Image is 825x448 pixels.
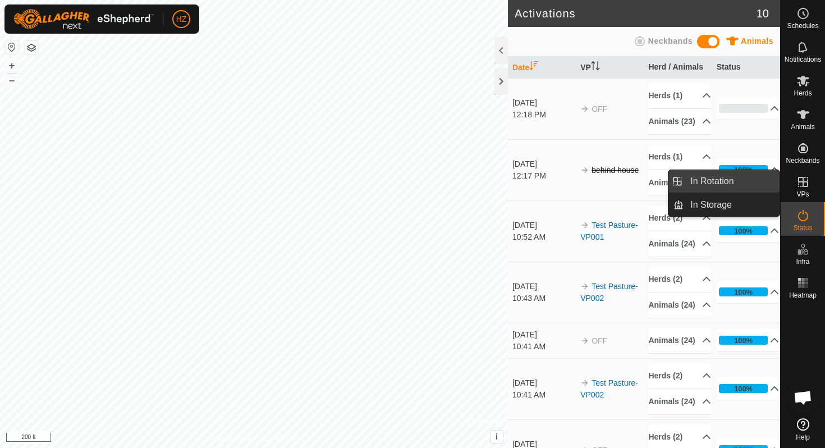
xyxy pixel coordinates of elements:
div: 10:52 AM [512,231,575,243]
img: arrow [580,336,589,345]
span: HZ [176,13,187,25]
p-accordion-header: 100% [717,281,780,303]
a: Contact Us [265,433,298,444]
p-accordion-header: Animals (24) [648,231,711,257]
button: Map Layers [25,41,38,54]
a: Help [781,414,825,445]
span: Heatmap [789,292,817,299]
img: arrow [580,378,589,387]
th: Status [712,57,780,79]
span: i [496,432,498,441]
p-accordion-header: Animals (23) [648,170,711,195]
span: Status [793,225,812,231]
p-accordion-header: Animals (24) [648,292,711,318]
p-accordion-header: Herds (2) [648,267,711,292]
p-accordion-header: 100% [717,329,780,351]
p-sorticon: Activate to sort [591,63,600,72]
span: Help [796,434,810,441]
div: 100% [719,287,768,296]
div: [DATE] [512,329,575,341]
a: Test Pasture-VP002 [580,378,638,399]
div: [DATE] [512,158,575,170]
span: In Rotation [690,175,734,188]
div: 12:17 PM [512,170,575,182]
th: Date [508,57,576,79]
div: 100% [719,226,768,235]
div: 12:18 PM [512,109,575,121]
p-accordion-header: Animals (23) [648,109,711,134]
span: Neckbands [786,157,819,164]
div: [DATE] [512,377,575,389]
div: 100% [734,383,753,394]
button: – [5,74,19,87]
span: In Storage [690,198,732,212]
a: Privacy Policy [209,433,251,444]
a: In Storage [684,194,780,216]
h2: Activations [515,7,757,20]
span: Animals [791,124,815,130]
span: Infra [796,258,809,265]
a: Test Pasture-VP001 [580,221,638,241]
img: Gallagher Logo [13,9,154,29]
p-accordion-header: Animals (24) [648,328,711,353]
p-sorticon: Activate to sort [529,63,538,72]
li: In Storage [668,194,780,216]
img: arrow [580,282,589,291]
div: 0% [719,104,768,113]
div: 100% [719,165,768,174]
div: [DATE] [512,281,575,292]
a: In Rotation [684,170,780,193]
div: 10:43 AM [512,292,575,304]
div: 100% [734,335,753,346]
div: 100% [719,384,768,393]
div: Open chat [786,381,820,414]
img: arrow [580,221,589,230]
p-accordion-header: Herds (1) [648,83,711,108]
p-accordion-header: Herds (2) [648,363,711,388]
span: OFF [592,336,607,345]
div: 10:41 AM [512,389,575,401]
button: + [5,59,19,72]
span: OFF [592,104,607,113]
div: [DATE] [512,220,575,231]
span: Schedules [787,22,818,29]
img: arrow [580,104,589,113]
div: 100% [734,226,753,236]
span: Neckbands [648,36,693,45]
div: 10:41 AM [512,341,575,353]
p-accordion-header: 0% [717,97,780,120]
p-accordion-header: 100% [717,158,780,181]
span: Animals [741,36,773,45]
p-accordion-header: Herds (2) [648,205,711,231]
p-accordion-header: 100% [717,220,780,242]
th: VP [576,57,644,79]
button: i [491,431,503,443]
s: behind house [592,166,639,175]
th: Herd / Animals [644,57,712,79]
p-accordion-header: Animals (24) [648,389,711,414]
img: arrow [580,166,589,175]
div: 100% [734,287,753,298]
p-accordion-header: Herds (1) [648,144,711,170]
p-accordion-header: 100% [717,377,780,400]
span: Notifications [785,56,821,63]
a: Test Pasture-VP002 [580,282,638,303]
span: Herds [794,90,812,97]
span: 10 [757,5,769,22]
div: [DATE] [512,97,575,109]
li: In Rotation [668,170,780,193]
div: 100% [719,336,768,345]
span: VPs [796,191,809,198]
button: Reset Map [5,40,19,54]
